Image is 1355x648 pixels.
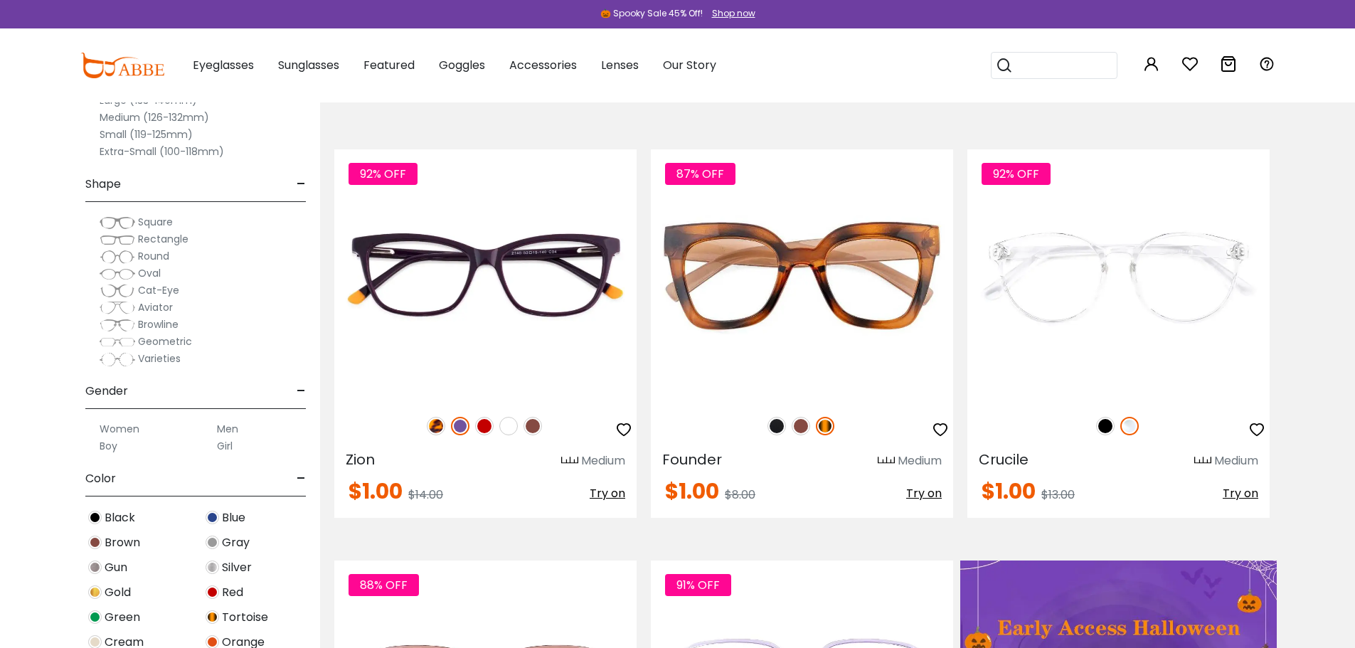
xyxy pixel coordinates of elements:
[349,163,418,185] span: 92% OFF
[665,476,719,506] span: $1.00
[138,300,173,314] span: Aviator
[80,53,164,78] img: abbeglasses.com
[725,487,755,503] span: $8.00
[206,536,219,549] img: Gray
[206,585,219,599] img: Red
[85,374,128,408] span: Gender
[1120,417,1139,435] img: Clear
[138,351,181,366] span: Varieties
[88,610,102,624] img: Green
[363,57,415,73] span: Featured
[100,318,135,332] img: Browline.png
[100,335,135,349] img: Geometric.png
[662,450,722,469] span: Founder
[898,452,942,469] div: Medium
[906,485,942,501] span: Try on
[665,574,731,596] span: 91% OFF
[475,417,494,435] img: Red
[100,109,209,126] label: Medium (126-132mm)
[85,167,121,201] span: Shape
[451,417,469,435] img: Purple
[193,57,254,73] span: Eyeglasses
[297,167,306,201] span: -
[1223,485,1258,501] span: Try on
[206,561,219,574] img: Silver
[100,216,135,230] img: Square.png
[100,126,193,143] label: Small (119-125mm)
[906,481,942,506] button: Try on
[712,7,755,20] div: Shop now
[767,417,786,435] img: Matte Black
[138,215,173,229] span: Square
[88,511,102,524] img: Black
[1214,452,1258,469] div: Medium
[346,450,375,469] span: Zion
[138,317,179,331] span: Browline
[138,283,179,297] span: Cat-Eye
[816,417,834,435] img: Tortoise
[982,476,1036,506] span: $1.00
[88,561,102,574] img: Gun
[982,163,1051,185] span: 92% OFF
[138,334,192,349] span: Geometric
[217,437,233,455] label: Girl
[105,609,140,626] span: Green
[138,249,169,263] span: Round
[1041,487,1075,503] span: $13.00
[705,7,755,19] a: Shop now
[499,417,518,435] img: White
[100,352,135,367] img: Varieties.png
[222,509,245,526] span: Blue
[105,584,131,601] span: Gold
[297,374,306,408] span: -
[524,417,542,435] img: Brown
[222,559,252,576] span: Silver
[509,57,577,73] span: Accessories
[439,57,485,73] span: Goggles
[100,267,135,281] img: Oval.png
[967,149,1270,401] img: Fclear Crucile - Plastic ,Universal Bridge Fit
[1223,481,1258,506] button: Try on
[85,462,116,496] span: Color
[979,450,1029,469] span: Crucile
[297,462,306,496] span: -
[590,481,625,506] button: Try on
[206,610,219,624] img: Tortoise
[349,476,403,506] span: $1.00
[100,420,139,437] label: Women
[138,266,161,280] span: Oval
[138,232,188,246] span: Rectangle
[792,417,810,435] img: Brown
[105,509,135,526] span: Black
[561,456,578,467] img: size ruler
[217,420,238,437] label: Men
[334,149,637,401] img: Purple Zion - Acetate ,Universal Bridge Fit
[663,57,716,73] span: Our Story
[100,284,135,298] img: Cat-Eye.png
[651,149,953,401] img: Tortoise Founder - Plastic ,Universal Bridge Fit
[100,233,135,247] img: Rectangle.png
[105,534,140,551] span: Brown
[581,452,625,469] div: Medium
[878,456,895,467] img: size ruler
[222,609,268,626] span: Tortoise
[88,536,102,549] img: Brown
[222,534,250,551] span: Gray
[590,485,625,501] span: Try on
[1096,417,1115,435] img: Black
[100,301,135,315] img: Aviator.png
[206,511,219,524] img: Blue
[427,417,445,435] img: Leopard
[1194,456,1211,467] img: size ruler
[88,585,102,599] img: Gold
[222,584,243,601] span: Red
[349,574,419,596] span: 88% OFF
[100,143,224,160] label: Extra-Small (100-118mm)
[100,250,135,264] img: Round.png
[278,57,339,73] span: Sunglasses
[100,437,117,455] label: Boy
[105,559,127,576] span: Gun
